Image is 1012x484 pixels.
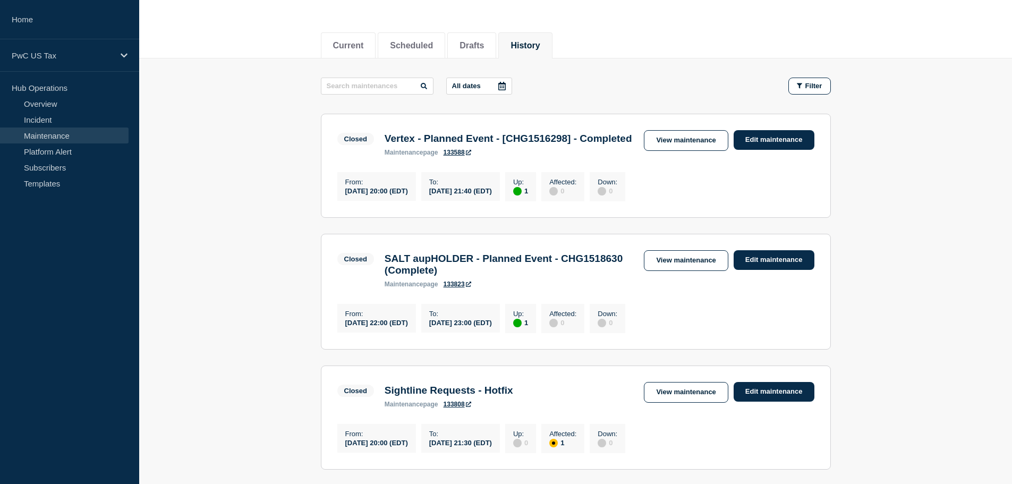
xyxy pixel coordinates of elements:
[513,318,528,327] div: 1
[345,310,408,318] p: From :
[333,41,364,50] button: Current
[513,187,522,196] div: up
[429,310,492,318] p: To :
[385,401,423,408] span: maintenance
[385,149,423,156] span: maintenance
[321,78,433,95] input: Search maintenances
[345,430,408,438] p: From :
[598,310,617,318] p: Down :
[513,319,522,327] div: up
[549,310,576,318] p: Affected :
[598,439,606,447] div: disabled
[444,149,471,156] a: 133588
[444,401,471,408] a: 133808
[549,186,576,196] div: 0
[598,318,617,327] div: 0
[429,186,492,195] div: [DATE] 21:40 (EDT)
[598,319,606,327] div: disabled
[12,51,114,60] p: PwC US Tax
[385,149,438,156] p: page
[429,430,492,438] p: To :
[344,135,367,143] div: Closed
[734,250,814,270] a: Edit maintenance
[549,178,576,186] p: Affected :
[644,250,728,271] a: View maintenance
[385,281,423,288] span: maintenance
[549,319,558,327] div: disabled
[385,253,634,276] h3: SALT aupHOLDER - Planned Event - CHG1518630 (Complete)
[444,281,471,288] a: 133823
[644,130,728,151] a: View maintenance
[513,430,528,438] p: Up :
[513,310,528,318] p: Up :
[549,439,558,447] div: affected
[513,178,528,186] p: Up :
[805,82,822,90] span: Filter
[549,318,576,327] div: 0
[549,438,576,447] div: 1
[345,318,408,327] div: [DATE] 22:00 (EDT)
[460,41,484,50] button: Drafts
[598,178,617,186] p: Down :
[385,133,632,145] h3: Vertex - Planned Event - [CHG1516298] - Completed
[644,382,728,403] a: View maintenance
[452,82,481,90] p: All dates
[549,187,558,196] div: disabled
[788,78,831,95] button: Filter
[734,382,814,402] a: Edit maintenance
[344,255,367,263] div: Closed
[429,318,492,327] div: [DATE] 23:00 (EDT)
[598,187,606,196] div: disabled
[598,186,617,196] div: 0
[385,401,438,408] p: page
[345,186,408,195] div: [DATE] 20:00 (EDT)
[344,387,367,395] div: Closed
[598,430,617,438] p: Down :
[511,41,540,50] button: History
[429,178,492,186] p: To :
[549,430,576,438] p: Affected :
[429,438,492,447] div: [DATE] 21:30 (EDT)
[446,78,512,95] button: All dates
[513,439,522,447] div: disabled
[598,438,617,447] div: 0
[513,186,528,196] div: 1
[390,41,433,50] button: Scheduled
[734,130,814,150] a: Edit maintenance
[385,281,438,288] p: page
[345,178,408,186] p: From :
[385,385,513,396] h3: Sightline Requests - Hotfix
[513,438,528,447] div: 0
[345,438,408,447] div: [DATE] 20:00 (EDT)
